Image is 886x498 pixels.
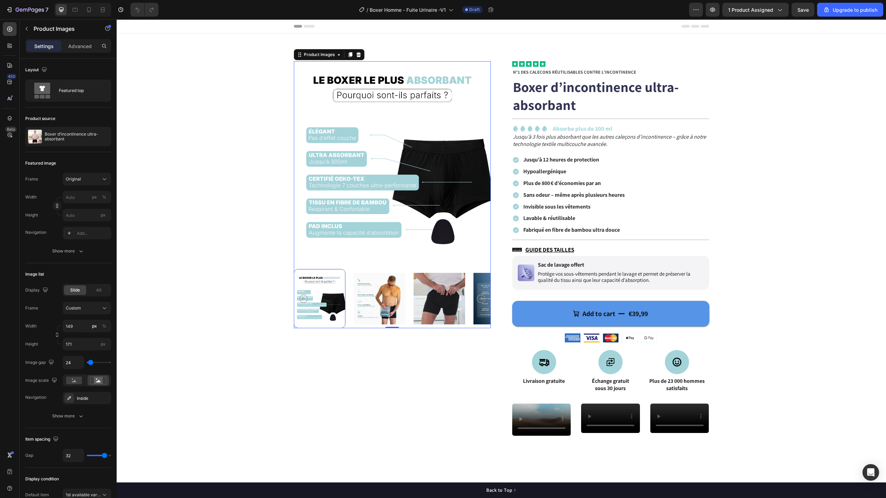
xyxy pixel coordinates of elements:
[63,320,111,332] input: px%
[25,212,38,218] label: Height
[464,384,523,414] video: Video
[478,365,509,372] strong: sous 30 jours
[792,3,814,17] button: Save
[96,287,101,293] span: All
[505,314,521,323] img: gempages_432750572815254551-1aaba532-a221-4682-955d-9ddfeeef0a57.png
[421,251,574,264] span: Protège vos sous-vêtements pendant le lavage et permet de préserver la qualité du tissu ainsi que...
[407,160,484,167] strong: Plus de 800 € d’économies par an
[407,148,450,156] strong: Hypoallergénique
[467,314,483,323] img: gempages_432750572815254551-c4b8628c-4f06-40e9-915f-d730337df1e5.png
[90,193,99,201] button: %
[102,323,106,329] div: %
[25,194,37,200] label: Width
[25,229,46,236] div: Navigation
[524,314,540,323] img: gempages_432750572815254551-50576910-49f7-4ca6-9684-eab855df947e.png
[25,323,37,329] label: Width
[66,492,105,497] span: 1st available variant
[183,275,191,284] button: Carousel Back Arrow
[25,376,58,385] div: Image scale
[45,132,108,141] p: Boxer d’incontinence ultra-absorbant
[448,314,464,323] img: gempages_432750572815254551-a739e588-df2a-4412-b6b9-9fd0010151fa.png
[370,6,446,13] span: Boxer Homme - Fuite Urinaire -V1
[862,464,879,481] div: Open Intercom Messenger
[511,289,532,299] div: €39,99
[407,195,459,202] strong: Lavable & réutilisable
[25,245,111,257] button: Show more
[25,410,111,422] button: Show more
[66,305,81,311] span: Custom
[25,271,44,277] div: Image list
[25,452,33,459] div: Gap
[406,358,448,365] strong: Livraison gratuite
[469,7,480,13] span: Draft
[797,7,809,13] span: Save
[101,212,106,218] span: px
[401,245,418,262] img: gempages_496236535314645897-d1ed52d8-45df-4cdb-a5ad-94eb3a5c1739.png
[68,43,92,50] p: Advanced
[70,287,80,293] span: Slide
[101,341,106,347] span: px
[59,83,101,99] div: Featured top
[407,172,508,179] strong: Sans odeur – même après plusieurs heures
[421,242,468,249] span: Sac de lavage offert
[407,137,482,144] strong: Jusqu’à 12 heures de protection
[396,50,519,56] strong: N°1 DES CALEÇONS RÉUTILISABLES CONTRE L’INCONTINENCE
[25,358,55,367] div: Image gap
[25,341,38,347] label: Height
[77,230,109,237] div: Add...
[52,413,84,419] div: Show more
[25,116,55,122] div: Product source
[407,207,503,214] strong: Fabriqué en fibre de bambou ultra douce
[63,191,111,203] input: px%
[25,305,38,311] label: Frame
[117,19,886,498] iframe: Design area
[63,209,111,221] input: px
[25,160,56,166] div: Featured image
[34,43,54,50] p: Settings
[823,6,877,13] div: Upgrade to publish
[7,74,17,79] div: 450
[396,384,454,416] video: Video
[63,173,111,185] button: Original
[728,6,773,13] span: 1 product assigned
[63,449,84,462] input: Auto
[360,275,369,284] button: Carousel Next Arrow
[475,358,513,365] strong: Échange gratuit
[817,3,883,17] button: Upgrade to publish
[396,282,593,307] button: Add to cart
[100,193,108,201] button: px
[92,194,97,200] div: px
[533,358,588,372] strong: Plus de 23 000 hommes satisfaits
[534,384,593,414] video: Video
[367,6,368,13] span: /
[5,127,17,132] div: Beta
[25,476,59,482] div: Display condition
[25,65,48,75] div: Layout
[436,105,496,113] strong: Absorbe plus de 300 ml
[25,176,38,182] label: Frame
[45,6,48,14] p: 7
[100,322,108,330] button: px
[3,3,52,17] button: 7
[92,323,97,329] div: px
[409,227,458,234] u: GUIDE DES TAILLES
[25,492,49,498] div: Default item
[25,435,60,444] div: Item spacing
[34,25,92,33] p: Product Images
[52,248,84,255] div: Show more
[63,356,84,369] input: Auto
[25,286,49,295] div: Display
[486,314,502,323] img: gempages_432750572815254551-79972f48-667f-42d0-a858-9c748da57068.png
[466,290,499,299] div: Add to cart
[63,338,111,350] input: px
[370,467,400,474] div: Back to Top ↑
[130,3,159,17] div: Undo/Redo
[396,58,593,95] h1: Boxer d’incontinence ultra-absorbant
[66,176,81,182] span: Original
[186,32,219,38] div: Product Images
[63,302,111,314] button: Custom
[90,322,99,330] button: %
[28,130,42,144] img: product feature img
[396,114,589,128] i: Jusqu’à 3 fois plus absorbant que les autres caleçons d’incontinence – grâce à notre technologie ...
[407,184,474,191] strong: Invisible sous les vêtements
